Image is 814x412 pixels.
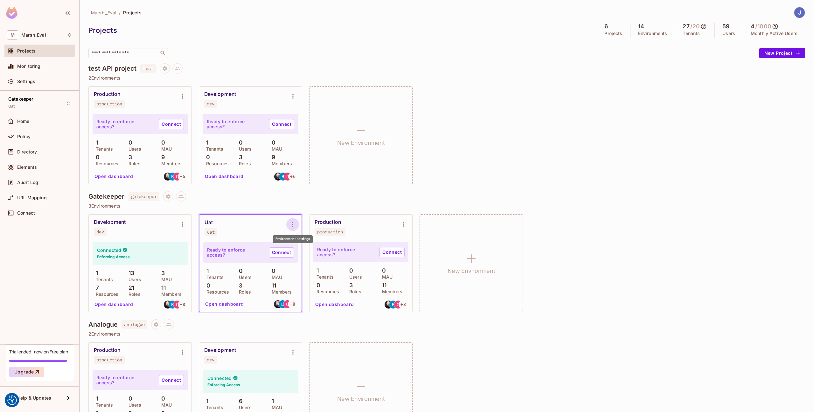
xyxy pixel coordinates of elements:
span: Settings [17,79,35,84]
p: Users [125,277,141,282]
span: URL Mapping [17,195,47,200]
span: gatekeeper [129,192,160,201]
p: MAU [158,146,172,152]
p: 9 [158,154,165,160]
div: production [317,229,343,234]
p: 3 [236,154,242,160]
p: Tenants [203,405,223,410]
p: Resources [93,161,118,166]
span: Marsh_Eval [91,10,116,16]
img: Revisit consent button [7,395,17,405]
h5: / 1000 [755,23,771,30]
p: Tenants [313,274,334,280]
span: Gatekeeper [8,96,34,102]
p: Users [722,31,735,36]
img: SReyMgAAAABJRU5ErkJggg== [6,7,17,19]
div: production [96,101,122,106]
img: thomas@permit.io [164,301,172,309]
div: Development [204,91,236,97]
p: 0 [203,282,210,289]
h6: Enforcing Access [207,382,240,388]
button: Open dashboard [203,299,247,309]
a: Connect [159,375,184,385]
p: 21 [125,285,134,291]
p: 0 [313,282,320,288]
p: 0 [125,139,132,146]
p: 0 [268,139,275,146]
p: 3 [125,154,132,160]
p: 0 [236,139,243,146]
p: Tenants [203,146,223,152]
li: / [119,10,121,16]
button: Environment settings [176,218,189,231]
p: 1 [93,395,98,402]
div: dev [207,101,214,106]
p: Users [346,274,362,280]
span: Project settings [163,195,173,201]
h1: New Environment [448,266,495,276]
h6: Enforcing Access [97,254,130,260]
p: Resources [203,289,229,295]
p: 0 [158,395,165,402]
p: 1 [313,267,319,274]
p: 2 Environments [88,331,805,337]
p: Projects [604,31,622,36]
p: 11 [379,282,386,288]
a: Connect [379,247,405,257]
h1: New Environment [337,394,385,404]
span: Help & Updates [17,395,51,401]
p: Tenants [683,31,700,36]
p: Members [268,161,292,166]
span: Project settings [151,323,161,329]
p: Roles [346,289,361,294]
p: Members [379,289,402,294]
p: 1 [203,139,208,146]
div: uat [207,230,215,235]
p: Resources [313,289,339,294]
span: Home [17,119,30,124]
p: 11 [158,285,166,291]
div: Projects [88,25,594,35]
div: Production [315,219,341,225]
img: ben.read@mmc.com [279,300,287,308]
span: Uat [8,104,15,109]
h4: Gatekeeper [88,193,125,200]
h5: 59 [722,23,729,30]
p: Tenants [93,402,113,408]
img: thomas@permit.io [274,173,282,181]
a: Connect [269,119,294,129]
button: Environment settings [176,90,189,103]
p: Members [158,292,182,297]
span: Elements [17,165,37,170]
p: Users [236,146,252,152]
span: Directory [17,149,37,154]
span: Audit Log [17,180,38,185]
p: Ready to enforce access? [317,247,374,257]
p: 1 [93,139,98,146]
button: Environment settings [287,90,299,103]
p: Ready to enforce access? [207,119,264,129]
p: 0 [346,267,353,274]
img: ben.read@mmc.com [279,173,287,181]
p: Members [158,161,182,166]
span: analogue [122,320,147,329]
p: 11 [268,282,276,289]
p: 2 Environments [88,75,805,81]
button: Environment settings [286,218,299,231]
p: 6 [236,398,242,404]
h4: test API project [88,65,136,72]
p: 3 Environments [88,203,805,209]
span: test [140,64,156,73]
span: Monitoring [17,64,41,69]
p: 0 [93,154,100,160]
span: + 6 [290,174,295,179]
span: Projects [17,48,36,53]
img: carla.teixeira@mmc.com [394,301,402,309]
span: Project settings [160,67,170,73]
p: Users [236,275,252,280]
h5: 4 [751,23,755,30]
p: 3 [158,270,165,276]
p: Users [125,146,141,152]
h4: Connected [97,247,121,253]
span: Projects [123,10,142,16]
